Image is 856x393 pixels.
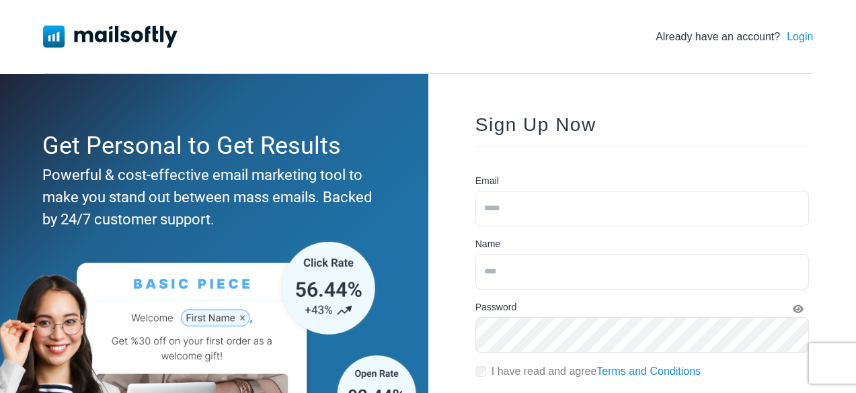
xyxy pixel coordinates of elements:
i: Show Password [793,304,804,314]
div: Already have an account? [656,29,813,45]
label: Password [475,300,516,314]
span: Sign Up Now [475,114,596,135]
label: Email [475,174,499,188]
img: Mailsoftly [43,26,178,47]
a: Terms and Conditions [596,365,701,377]
label: Name [475,237,500,251]
a: Login [787,29,813,45]
label: I have read and agree [492,363,701,380]
div: Get Personal to Get Results [42,128,379,164]
div: Powerful & cost-effective email marketing tool to make you stand out between mass emails. Backed ... [42,164,379,230]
